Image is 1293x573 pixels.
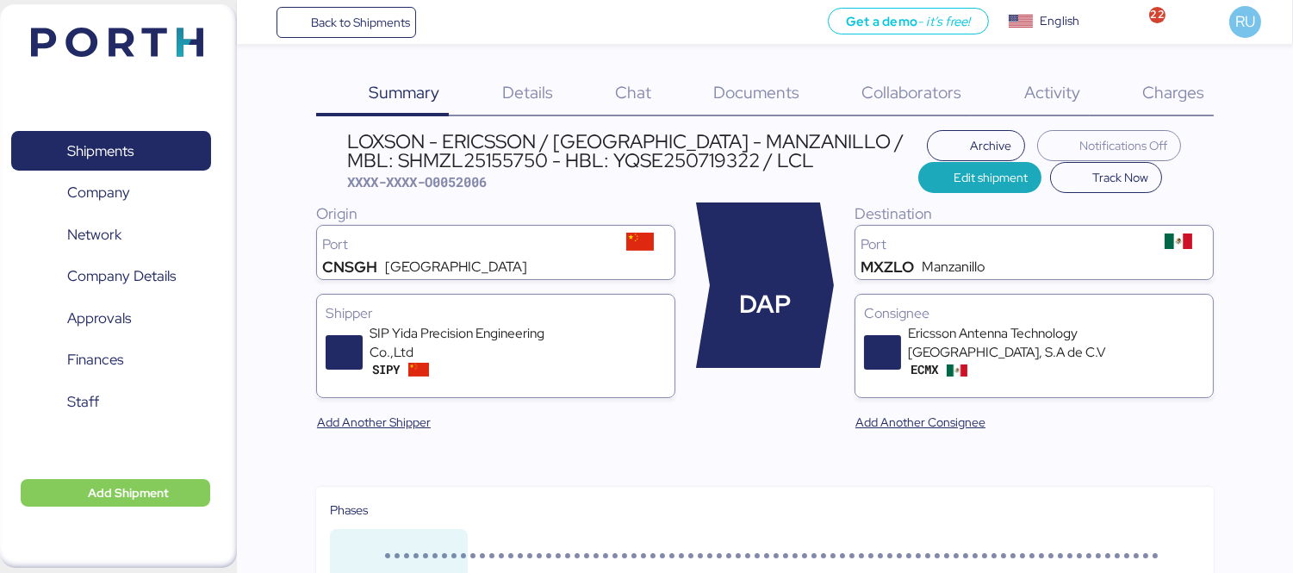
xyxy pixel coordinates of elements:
span: Shipments [67,139,134,164]
div: SIP Yida Precision Engineering Co.,Ltd [370,324,576,362]
a: Network [11,215,211,254]
div: [GEOGRAPHIC_DATA] [385,260,527,274]
span: Add Another Shipper [317,412,431,433]
span: Archive [970,135,1011,156]
a: Company Details [11,257,211,296]
span: Edit shipment [954,167,1028,188]
span: Approvals [67,306,131,331]
a: Company [11,173,211,213]
button: Notifications Off [1037,130,1182,161]
div: Port [322,238,612,252]
span: Add Shipment [88,483,169,503]
span: Documents [713,81,799,103]
div: Origin [316,202,675,225]
button: Edit shipment [918,162,1041,193]
span: Track Now [1092,167,1148,188]
span: Activity [1024,81,1080,103]
span: Collaborators [861,81,961,103]
div: LOXSON - ERICSSON / [GEOGRAPHIC_DATA] - MANZANILLO / MBL: SHMZL25155750 - HBL: YQSE250719322 / LCL [347,132,919,171]
button: Add Shipment [21,479,210,507]
div: Ericsson Antenna Technology [GEOGRAPHIC_DATA], S.A de C.V [908,324,1115,362]
div: Phases [330,501,1200,520]
span: DAP [739,286,791,323]
span: Staff [67,389,99,414]
span: Add Another Consignee [855,412,985,433]
div: Manzanillo [922,260,985,274]
a: Finances [11,340,211,380]
span: Finances [67,347,123,372]
button: Add Another Shipper [303,407,444,438]
span: Company Details [67,264,176,289]
span: RU [1235,10,1255,33]
div: Consignee [864,303,1204,324]
span: Company [67,180,130,205]
span: Details [502,81,553,103]
button: Menu [247,8,277,37]
span: Back to Shipments [311,12,410,33]
a: Staff [11,382,211,421]
a: Approvals [11,298,211,338]
span: Notifications Off [1079,135,1167,156]
span: Summary [369,81,439,103]
a: Shipments [11,131,211,171]
button: Archive [927,130,1025,161]
div: Shipper [326,303,666,324]
button: Track Now [1050,162,1163,193]
span: XXXX-XXXX-O0052006 [347,173,487,190]
div: English [1040,12,1079,30]
div: Destination [855,202,1214,225]
div: CNSGH [322,260,377,274]
a: Back to Shipments [277,7,417,38]
div: MXZLO [861,260,914,274]
button: Add Another Consignee [842,407,999,438]
span: Charges [1142,81,1204,103]
div: Port [861,238,1150,252]
span: Chat [615,81,651,103]
span: Network [67,222,121,247]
